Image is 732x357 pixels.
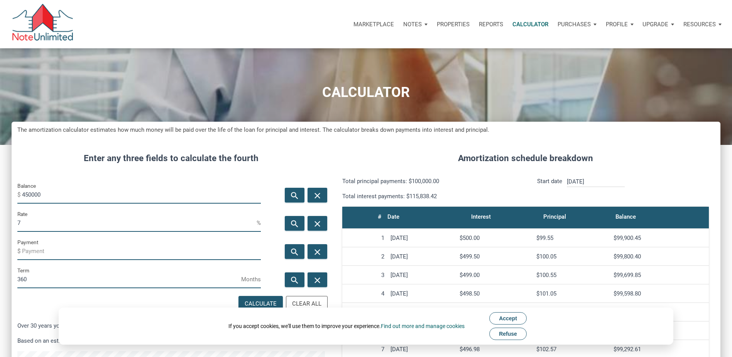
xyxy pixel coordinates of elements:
[228,322,465,330] div: If you accept cookies, we'll use them to improve your experience.
[489,328,527,340] button: Refuse
[381,323,465,329] a: Find out more and manage cookies
[499,331,517,337] span: Refuse
[489,312,527,325] button: Accept
[499,315,517,321] span: Accept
